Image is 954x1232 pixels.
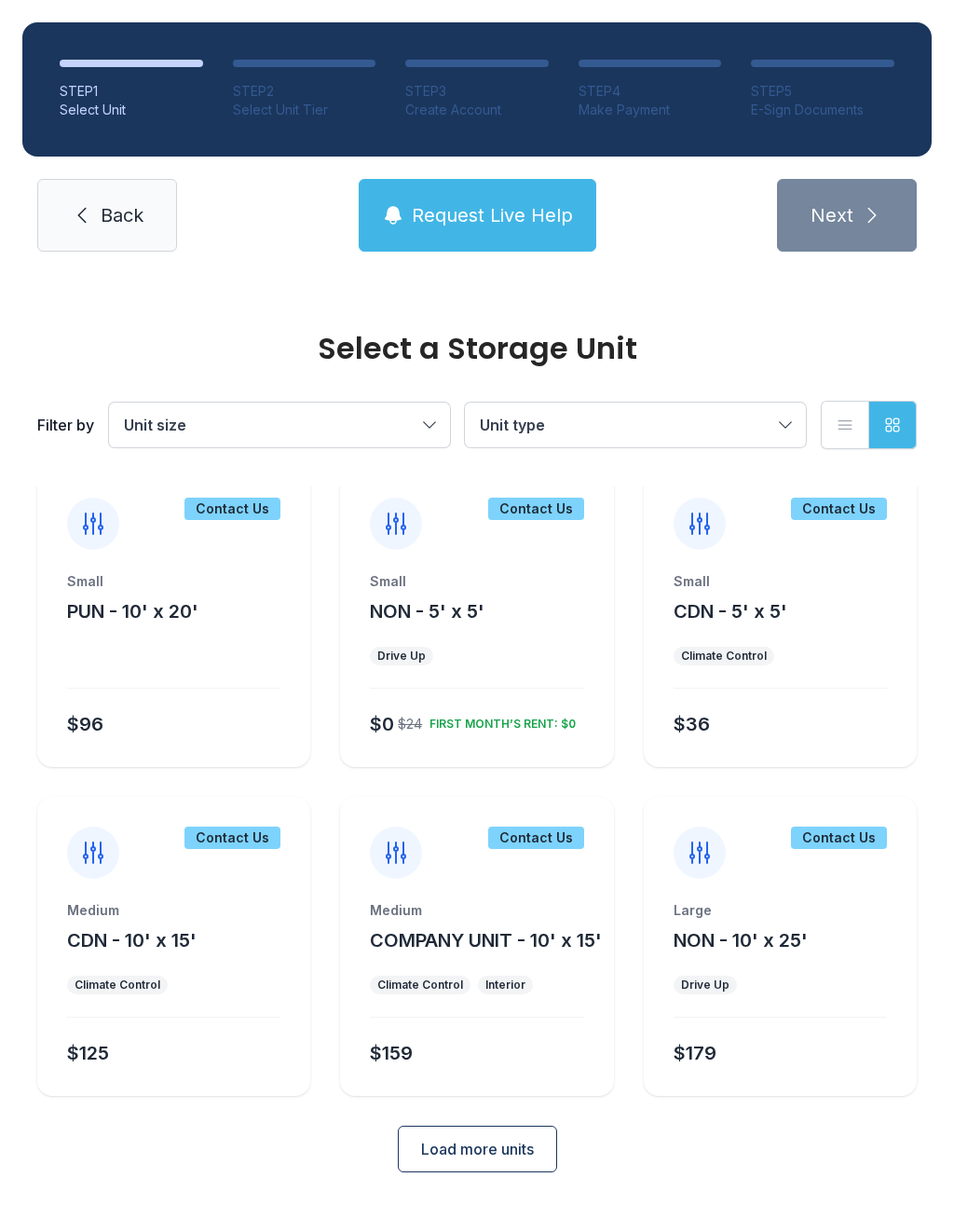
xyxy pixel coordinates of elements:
div: Drive Up [377,649,426,664]
div: Select Unit Tier [233,101,376,119]
span: Unit type [480,416,545,434]
span: Unit size [124,416,186,434]
div: Make Payment [579,101,722,119]
span: COMPANY UNIT - 10' x 15' [370,929,602,951]
button: NON - 5' x 5' [370,598,484,624]
button: Unit size [109,403,450,447]
div: Small [67,572,280,591]
div: Contact Us [488,498,584,520]
div: Select Unit [60,101,203,119]
div: Filter by [37,414,94,436]
div: Contact Us [184,498,280,520]
button: COMPANY UNIT - 10' x 15' [370,927,602,953]
div: Climate Control [681,649,767,664]
div: Climate Control [377,978,463,992]
div: Contact Us [791,498,887,520]
div: FIRST MONTH’S RENT: $0 [422,709,576,732]
div: Contact Us [791,827,887,849]
div: Drive Up [681,978,729,992]
div: $125 [67,1040,109,1066]
div: Contact Us [184,827,280,849]
button: PUN - 10' x 20' [67,598,198,624]
div: STEP 1 [60,82,203,101]
button: CDN - 5' x 5' [674,598,787,624]
div: Small [370,572,583,591]
span: CDN - 10' x 15' [67,929,197,951]
span: CDN - 5' x 5' [674,600,787,623]
div: STEP 3 [405,82,549,101]
div: Medium [370,901,583,920]
div: $159 [370,1040,413,1066]
div: Contact Us [488,827,584,849]
div: $0 [370,711,394,737]
div: $36 [674,711,710,737]
button: Unit type [465,403,806,447]
span: Back [101,202,143,228]
span: Next [811,202,853,228]
div: Select a Storage Unit [37,334,917,363]
div: E-Sign Documents [751,101,894,119]
span: Request Live Help [412,202,573,228]
div: Small [674,572,887,591]
div: STEP 5 [751,82,894,101]
span: NON - 10' x 25' [674,929,808,951]
div: $96 [67,711,103,737]
div: Large [674,901,887,920]
span: Load more units [421,1138,534,1160]
div: Create Account [405,101,549,119]
span: NON - 5' x 5' [370,600,484,623]
span: PUN - 10' x 20' [67,600,198,623]
div: $24 [398,715,422,733]
button: CDN - 10' x 15' [67,927,197,953]
div: Climate Control [75,978,160,992]
div: STEP 4 [579,82,722,101]
div: STEP 2 [233,82,376,101]
div: Medium [67,901,280,920]
button: NON - 10' x 25' [674,927,808,953]
div: $179 [674,1040,716,1066]
div: Interior [485,978,525,992]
